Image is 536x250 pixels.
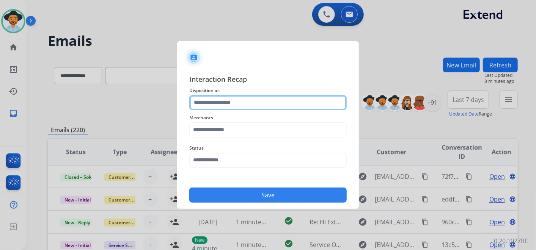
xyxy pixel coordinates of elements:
img: contact-recap-line.svg [189,177,347,177]
button: Save [189,187,347,203]
span: Interaction Recap [189,74,347,86]
p: 0.20.1027RC [494,236,528,245]
img: contactIcon [185,48,203,67]
span: Status [189,144,347,153]
span: Disposition as [189,86,347,95]
span: Merchants [189,113,347,122]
